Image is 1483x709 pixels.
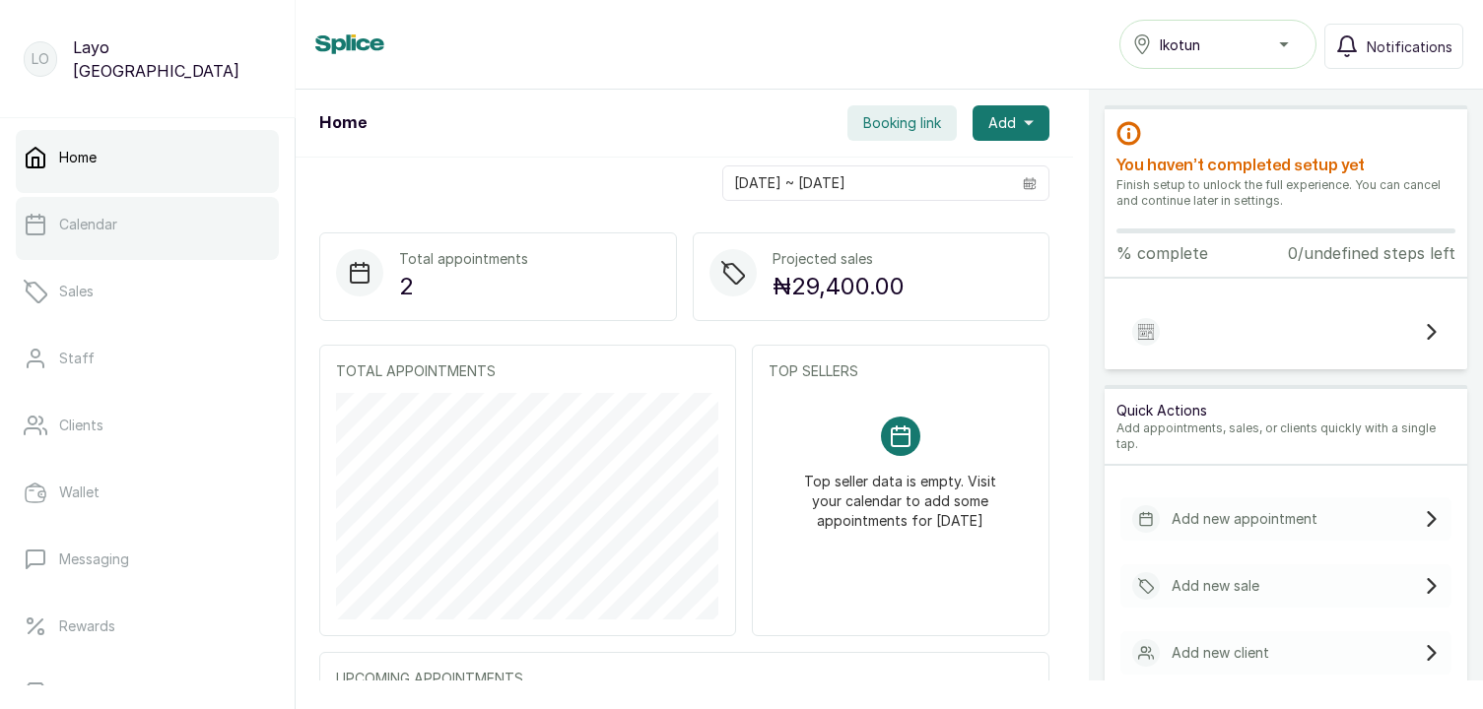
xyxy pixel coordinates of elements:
[59,349,95,368] p: Staff
[1023,176,1037,190] svg: calendar
[1172,643,1269,663] p: Add new client
[59,683,127,703] p: Catalogue
[1160,34,1200,55] span: Ikotun
[1324,24,1463,69] button: Notifications
[59,616,115,636] p: Rewards
[773,269,905,304] p: ₦29,400.00
[336,669,1033,688] p: UPCOMING APPOINTMENTS
[1116,420,1455,452] p: Add appointments, sales, or clients quickly with a single tap.
[1119,20,1316,69] button: Ikotun
[16,465,279,520] a: Wallet
[16,331,279,386] a: Staff
[769,361,1033,381] p: TOP SELLERS
[792,456,1009,531] p: Top seller data is empty. Visit your calendar to add some appointments for [DATE]
[773,249,905,269] p: Projected sales
[1172,509,1317,529] p: Add new appointment
[32,49,49,69] p: LO
[16,197,279,252] a: Calendar
[59,483,100,502] p: Wallet
[319,111,367,135] h1: Home
[399,269,528,304] p: 2
[336,361,719,381] p: TOTAL APPOINTMENTS
[59,549,129,569] p: Messaging
[1172,576,1259,596] p: Add new sale
[73,35,271,83] p: Layo [GEOGRAPHIC_DATA]
[1116,401,1455,420] p: Quick Actions
[847,105,957,141] button: Booking link
[1288,241,1455,265] p: 0/undefined steps left
[16,532,279,587] a: Messaging
[59,416,103,435] p: Clients
[16,130,279,185] a: Home
[59,282,94,301] p: Sales
[723,166,1011,200] input: Select date
[59,215,117,234] p: Calendar
[16,599,279,654] a: Rewards
[863,113,941,133] span: Booking link
[59,148,97,167] p: Home
[1116,177,1455,209] p: Finish setup to unlock the full experience. You can cancel and continue later in settings.
[16,264,279,319] a: Sales
[1116,154,1455,177] h2: You haven’t completed setup yet
[1367,36,1452,57] span: Notifications
[16,398,279,453] a: Clients
[399,249,528,269] p: Total appointments
[988,113,1016,133] span: Add
[973,105,1049,141] button: Add
[1116,241,1208,265] p: % complete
